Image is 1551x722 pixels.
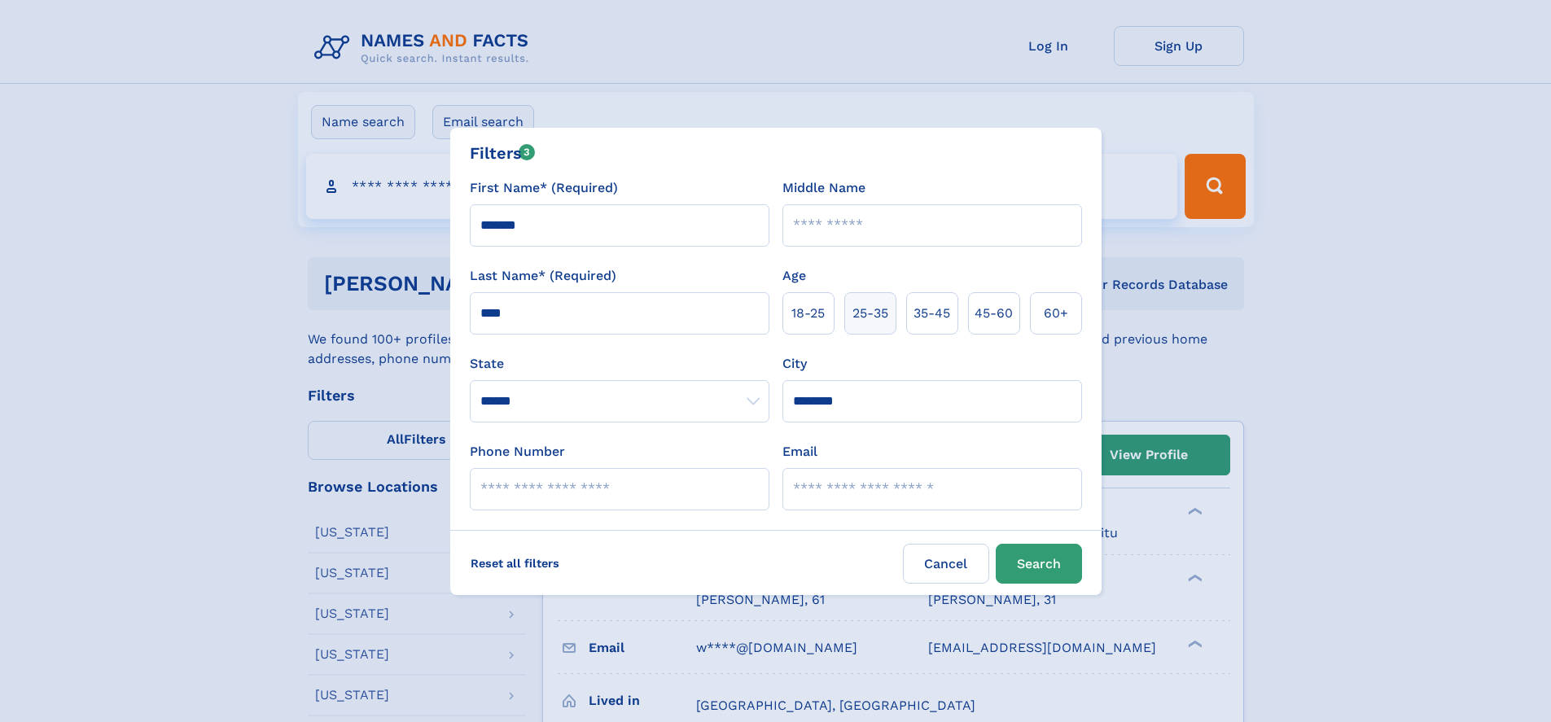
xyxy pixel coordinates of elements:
label: First Name* (Required) [470,178,618,198]
label: City [782,354,807,374]
label: Age [782,266,806,286]
label: State [470,354,769,374]
span: 45‑60 [975,304,1013,323]
label: Middle Name [782,178,865,198]
span: 18‑25 [791,304,825,323]
label: Reset all filters [460,544,570,583]
span: 60+ [1044,304,1068,323]
span: 35‑45 [914,304,950,323]
button: Search [996,544,1082,584]
label: Phone Number [470,442,565,462]
label: Last Name* (Required) [470,266,616,286]
label: Email [782,442,817,462]
span: 25‑35 [852,304,888,323]
label: Cancel [903,544,989,584]
div: Filters [470,141,536,165]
